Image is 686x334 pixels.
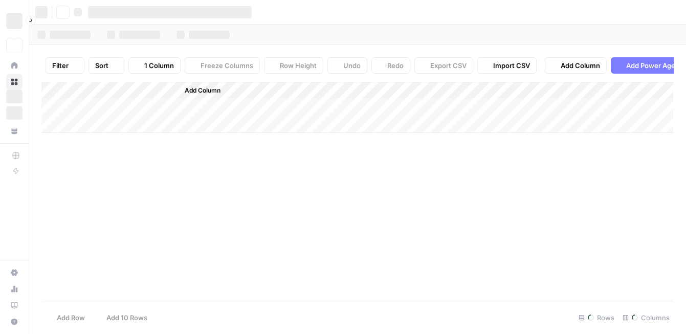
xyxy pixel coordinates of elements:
[6,57,23,74] a: Home
[46,57,84,74] button: Filter
[574,309,618,326] div: Rows
[414,57,473,74] button: Export CSV
[477,57,537,74] button: Import CSV
[6,123,23,139] a: Your Data
[106,313,147,323] span: Add 10 Rows
[387,60,404,71] span: Redo
[185,86,220,95] span: Add Column
[264,57,323,74] button: Row Height
[6,314,23,330] button: Help + Support
[327,57,367,74] button: Undo
[493,60,530,71] span: Import CSV
[57,313,85,323] span: Add Row
[430,60,467,71] span: Export CSV
[91,309,153,326] button: Add 10 Rows
[185,57,260,74] button: Freeze Columns
[88,57,124,74] button: Sort
[626,60,682,71] span: Add Power Agent
[41,309,91,326] button: Add Row
[6,297,23,314] a: Learning Hub
[371,57,410,74] button: Redo
[144,60,174,71] span: 1 Column
[171,84,225,97] button: Add Column
[561,60,600,71] span: Add Column
[618,309,674,326] div: Columns
[6,281,23,297] a: Usage
[6,264,23,281] a: Settings
[6,74,23,90] a: Browse
[128,57,181,74] button: 1 Column
[52,60,69,71] span: Filter
[545,57,607,74] button: Add Column
[280,60,317,71] span: Row Height
[95,60,108,71] span: Sort
[343,60,361,71] span: Undo
[201,60,253,71] span: Freeze Columns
